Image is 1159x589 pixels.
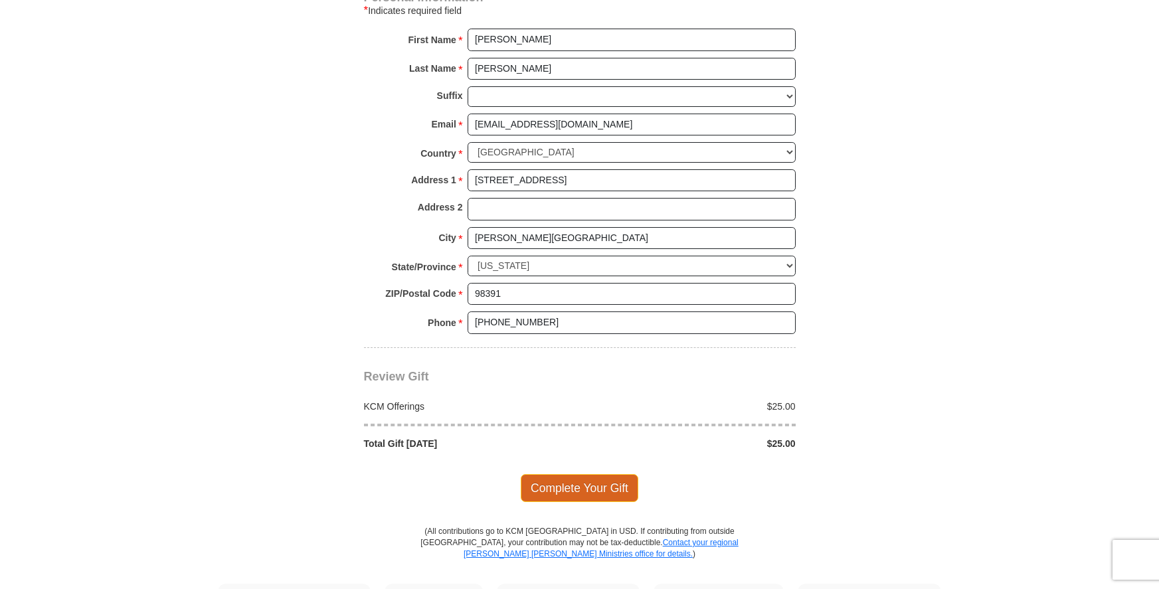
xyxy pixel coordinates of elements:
strong: Suffix [437,86,463,105]
strong: Email [432,115,456,133]
strong: Last Name [409,59,456,78]
strong: Address 1 [411,171,456,189]
strong: City [438,228,456,247]
div: Total Gift [DATE] [357,437,580,450]
div: $25.00 [580,437,803,450]
strong: Country [420,144,456,163]
span: Complete Your Gift [521,474,638,502]
strong: ZIP/Postal Code [385,284,456,303]
p: (All contributions go to KCM [GEOGRAPHIC_DATA] in USD. If contributing from outside [GEOGRAPHIC_D... [420,526,739,584]
strong: Phone [428,313,456,332]
strong: State/Province [392,258,456,276]
strong: First Name [408,31,456,49]
span: Review Gift [364,370,429,383]
strong: Address 2 [418,198,463,216]
div: Indicates required field [364,3,796,19]
div: KCM Offerings [357,400,580,413]
div: $25.00 [580,400,803,413]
